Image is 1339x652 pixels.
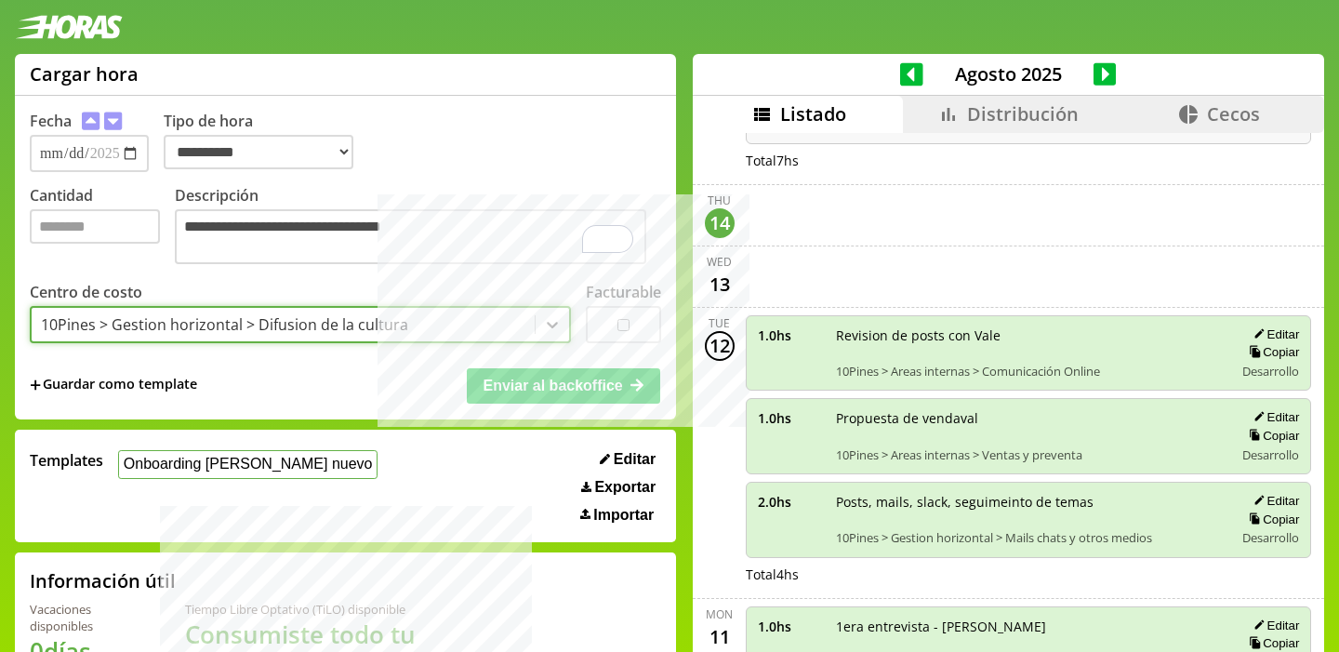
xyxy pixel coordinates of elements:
div: Mon [706,606,733,622]
span: Revision de posts con Vale [836,326,1222,344]
span: Desarrollo [1242,446,1299,463]
label: Fecha [30,111,72,131]
button: Editar [1248,493,1299,509]
div: 13 [705,270,735,299]
span: Editar [614,451,656,468]
span: + [30,375,41,395]
h1: Cargar hora [30,61,139,86]
div: Tiempo Libre Optativo (TiLO) disponible [185,601,468,618]
input: Cantidad [30,209,160,244]
span: 2.0 hs [758,493,823,511]
span: Desarrollo [1242,529,1299,546]
select: Tipo de hora [164,135,353,169]
span: Listado [780,101,846,126]
textarea: To enrich screen reader interactions, please activate Accessibility in Grammarly extension settings [175,209,646,264]
span: Exportar [594,479,656,496]
button: Copiar [1243,428,1299,444]
div: Total 7 hs [746,152,1312,169]
button: Copiar [1243,635,1299,651]
button: Editar [594,450,661,469]
span: 1.0 hs [758,618,823,635]
button: Copiar [1243,344,1299,360]
div: Tue [709,315,730,331]
button: Copiar [1243,512,1299,527]
label: Facturable [586,282,661,302]
span: 1era entrevista - [PERSON_NAME] [836,618,1222,635]
span: Distribución [967,101,1079,126]
button: Onboarding [PERSON_NAME] nuevo [118,450,378,479]
div: Thu [708,193,731,208]
span: Enviar al backoffice [483,378,622,393]
span: Agosto 2025 [923,61,1094,86]
span: Cecos [1207,101,1260,126]
button: Editar [1248,409,1299,425]
div: Total 4 hs [746,566,1312,583]
label: Descripción [175,185,661,269]
label: Centro de costo [30,282,142,302]
span: 10Pines > Areas internas > Comunicación Online [836,363,1222,379]
span: Desarrollo [1242,363,1299,379]
img: logotipo [15,15,123,39]
div: 11 [705,622,735,652]
button: Editar [1248,618,1299,633]
div: 14 [705,208,735,238]
label: Tipo de hora [164,111,368,172]
button: Exportar [576,478,661,497]
span: 1.0 hs [758,326,823,344]
span: 1.0 hs [758,409,823,427]
button: Editar [1248,326,1299,342]
span: +Guardar como template [30,375,197,395]
div: 12 [705,331,735,361]
span: Importar [593,507,654,524]
span: 10Pines > Gestion horizontal > Mails chats y otros medios [836,529,1222,546]
label: Cantidad [30,185,175,269]
span: 10Pines > Areas internas > Ventas y preventa [836,446,1222,463]
h2: Información útil [30,568,176,593]
button: Enviar al backoffice [467,368,660,404]
div: 10Pines > Gestion horizontal > Difusion de la cultura [41,314,408,335]
span: Propuesta de vendaval [836,409,1222,427]
div: Vacaciones disponibles [30,601,140,634]
div: Wed [707,254,732,270]
span: Posts, mails, slack, seguimeinto de temas [836,493,1222,511]
span: Templates [30,450,103,471]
